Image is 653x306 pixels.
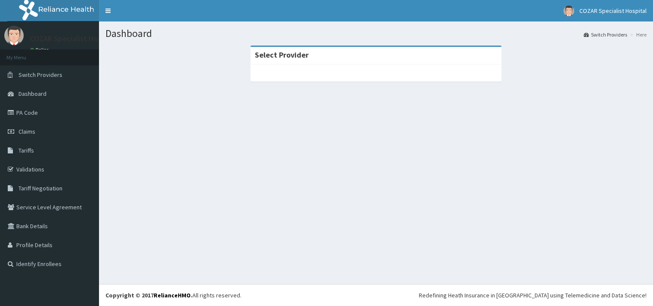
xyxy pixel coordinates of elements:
[563,6,574,16] img: User Image
[99,284,653,306] footer: All rights reserved.
[628,31,647,38] li: Here
[255,50,309,60] strong: Select Provider
[19,147,34,154] span: Tariffs
[105,28,647,39] h1: Dashboard
[19,71,62,79] span: Switch Providers
[19,184,62,192] span: Tariff Negotiation
[584,31,627,38] a: Switch Providers
[579,7,647,15] span: COZAR Specialist Hospital
[419,291,647,300] div: Redefining Heath Insurance in [GEOGRAPHIC_DATA] using Telemedicine and Data Science!
[19,90,46,98] span: Dashboard
[30,35,117,43] p: COZAR Specialist Hospital
[19,128,35,135] span: Claims
[154,291,191,299] a: RelianceHMO
[30,47,51,53] a: Online
[4,26,24,45] img: User Image
[105,291,192,299] strong: Copyright © 2017 .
